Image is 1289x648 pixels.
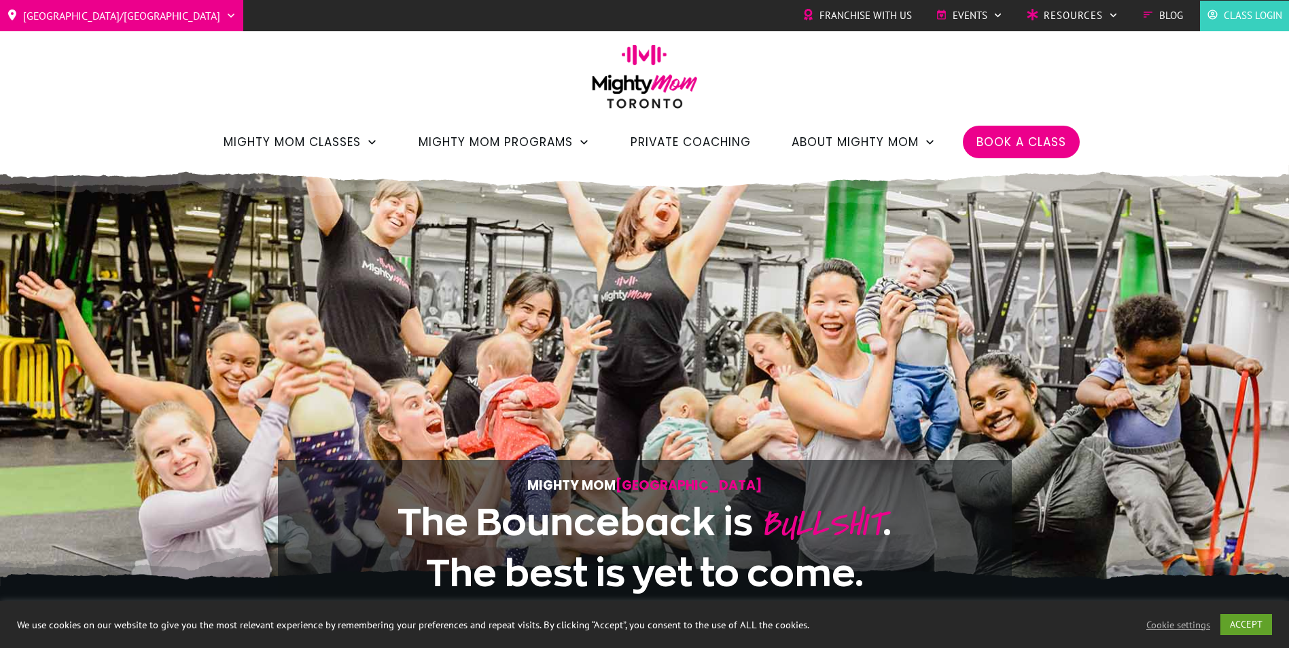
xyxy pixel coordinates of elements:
[1027,5,1118,26] a: Resources
[760,499,883,550] span: BULLSHIT
[1146,619,1210,631] a: Cookie settings
[616,476,762,494] span: [GEOGRAPHIC_DATA]
[23,5,220,26] span: [GEOGRAPHIC_DATA]/[GEOGRAPHIC_DATA]
[319,474,970,497] p: Mighty Mom
[398,501,753,542] span: The Bounceback is
[631,130,751,154] a: Private Coaching
[1207,5,1282,26] a: Class Login
[802,5,912,26] a: Franchise with Us
[426,552,864,593] span: The best is yet to come.
[1159,5,1183,26] span: Blog
[953,5,987,26] span: Events
[819,5,912,26] span: Franchise with Us
[224,130,361,154] span: Mighty Mom Classes
[419,130,590,154] a: Mighty Mom Programs
[792,130,919,154] span: About Mighty Mom
[17,619,896,631] div: We use cookies on our website to give you the most relevant experience by remembering your prefer...
[7,5,236,26] a: [GEOGRAPHIC_DATA]/[GEOGRAPHIC_DATA]
[792,130,936,154] a: About Mighty Mom
[224,130,378,154] a: Mighty Mom Classes
[976,130,1066,154] a: Book a Class
[1224,5,1282,26] span: Class Login
[1220,614,1272,635] a: ACCEPT
[1044,5,1103,26] span: Resources
[319,498,970,597] h1: .
[936,5,1003,26] a: Events
[585,44,705,118] img: mightymom-logo-toronto
[419,130,573,154] span: Mighty Mom Programs
[1142,5,1183,26] a: Blog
